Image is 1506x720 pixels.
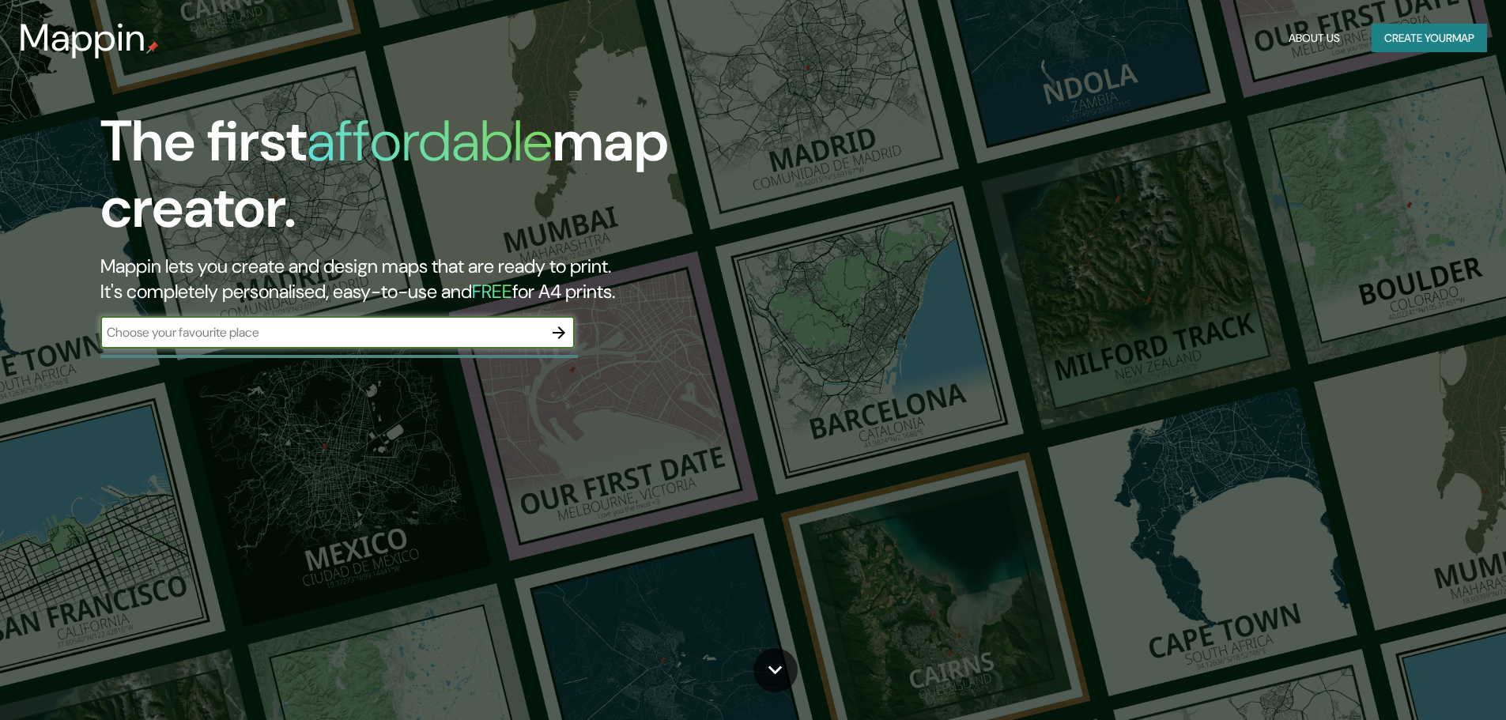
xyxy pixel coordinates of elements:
[100,254,854,304] h2: Mappin lets you create and design maps that are ready to print. It's completely personalised, eas...
[1372,24,1487,53] button: Create yourmap
[472,279,512,303] h5: FREE
[1282,24,1346,53] button: About Us
[146,41,159,54] img: mappin-pin
[307,104,553,178] h1: affordable
[19,16,146,60] h3: Mappin
[100,108,854,254] h1: The first map creator.
[100,323,543,341] input: Choose your favourite place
